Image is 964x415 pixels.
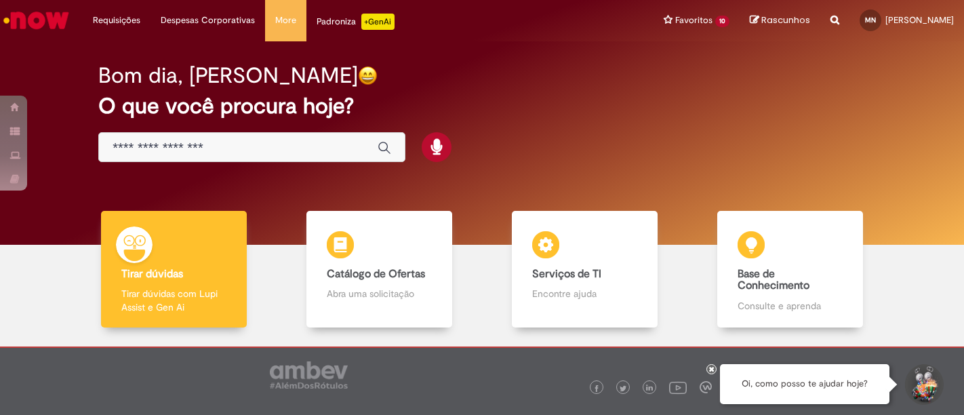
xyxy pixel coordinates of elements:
img: happy-face.png [358,66,378,85]
span: Despesas Corporativas [161,14,255,27]
p: Encontre ajuda [532,287,637,300]
img: logo_footer_linkedin.png [646,384,653,393]
a: Tirar dúvidas Tirar dúvidas com Lupi Assist e Gen Ai [71,211,277,328]
div: Oi, como posso te ajudar hoje? [720,364,889,404]
h2: Bom dia, [PERSON_NAME] [98,64,358,87]
span: Rascunhos [761,14,810,26]
p: Abra uma solicitação [327,287,431,300]
img: logo_footer_workplace.png [700,381,712,393]
a: Catálogo de Ofertas Abra uma solicitação [277,211,482,328]
a: Serviços de TI Encontre ajuda [482,211,687,328]
span: 10 [715,16,729,27]
img: ServiceNow [1,7,71,34]
b: Base de Conhecimento [738,267,809,293]
button: Iniciar Conversa de Suporte [903,364,944,405]
b: Serviços de TI [532,267,601,281]
p: Consulte e aprenda [738,299,842,313]
span: More [275,14,296,27]
img: logo_footer_facebook.png [593,385,600,392]
img: logo_footer_ambev_rotulo_gray.png [270,361,348,389]
a: Rascunhos [750,14,810,27]
span: MN [865,16,876,24]
div: Padroniza [317,14,395,30]
b: Catálogo de Ofertas [327,267,425,281]
a: Base de Conhecimento Consulte e aprenda [687,211,893,328]
span: Favoritos [675,14,712,27]
img: logo_footer_twitter.png [620,385,626,392]
h2: O que você procura hoje? [98,94,866,118]
b: Tirar dúvidas [121,267,183,281]
span: [PERSON_NAME] [885,14,954,26]
span: Requisições [93,14,140,27]
p: Tirar dúvidas com Lupi Assist e Gen Ai [121,287,226,314]
p: +GenAi [361,14,395,30]
img: logo_footer_youtube.png [669,378,687,396]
